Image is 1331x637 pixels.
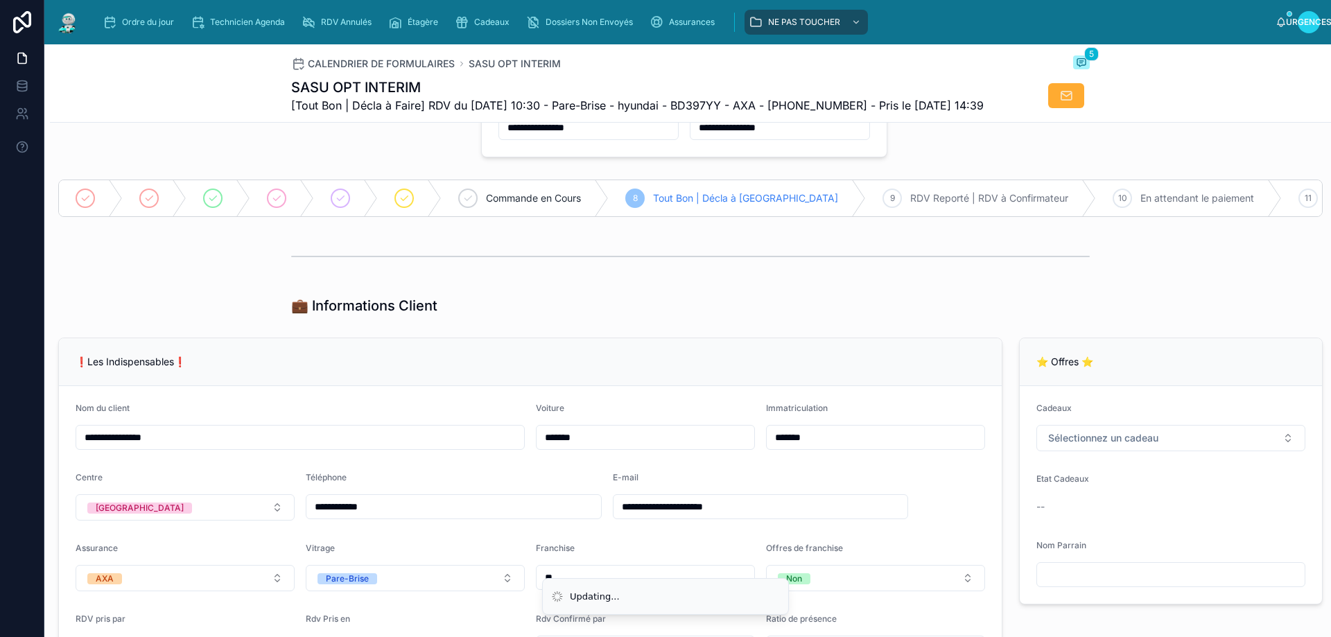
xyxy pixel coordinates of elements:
[96,503,184,513] font: [GEOGRAPHIC_DATA]
[1140,192,1254,204] font: En attendant le paiement
[633,193,638,203] font: 8
[308,58,455,69] font: CALENDRIER DE FORMULAIRES
[326,573,369,584] font: Pare-Brise
[291,79,421,96] font: SASU OPT INTERIM
[210,17,285,27] font: Technicien Agenda
[653,192,838,204] font: Tout Bon | Décla à [GEOGRAPHIC_DATA]
[536,543,575,553] font: Franchise
[76,543,118,553] font: Assurance
[645,10,724,35] a: Assurances
[522,10,643,35] a: Dossiers Non Envoyés
[408,17,438,27] font: Étagère
[96,573,114,584] font: AXA
[1036,500,1045,512] font: --
[92,7,1276,37] div: contenu déroulant
[766,543,843,553] font: Offres de franchise
[1073,55,1090,72] button: 5
[122,17,174,27] font: Ordre du jour
[469,58,561,69] font: SASU OPT INTERIM
[384,10,448,35] a: Étagère
[536,403,564,413] font: Voiture
[745,10,868,35] a: NE PAS TOUCHER
[669,17,715,27] font: Assurances
[321,17,372,27] font: RDV Annulés
[291,297,437,314] font: 💼 Informations Client
[76,494,295,521] button: Bouton de sélection
[910,192,1068,204] font: RDV Reporté | RDV à Confirmateur
[55,11,80,33] img: Logo de l'application
[546,17,633,27] font: Dossiers Non Envoyés
[451,10,519,35] a: Cadeaux
[76,613,125,624] font: RDV pris par
[76,565,295,591] button: Bouton de sélection
[766,403,828,413] font: Immatriculation
[1036,540,1086,550] font: Nom Parrain
[1305,193,1312,203] font: 11
[186,10,295,35] a: Technicien Agenda
[291,98,984,112] font: [Tout Bon | Décla à Faire] RDV du [DATE] 10:30 - Pare-Brise - hyundai - BD397YY - AXA - [PHONE_NU...
[297,10,381,35] a: RDV Annulés
[474,17,510,27] font: Cadeaux
[768,17,840,27] font: NE PAS TOUCHER
[1036,425,1305,451] button: Bouton de sélection
[766,565,985,591] button: Bouton de sélection
[486,192,581,204] font: Commande en Cours
[570,590,620,604] div: Updating...
[1118,193,1127,203] font: 10
[306,613,350,624] font: Rdv Pris en
[98,10,184,35] a: Ordre du jour
[306,543,335,553] font: Vitrage
[1036,356,1093,367] font: ⭐ Offres ⭐
[1036,403,1072,413] font: Cadeaux
[306,472,347,482] font: Téléphone
[890,193,895,203] font: 9
[536,613,606,624] font: Rdv Confirmé par
[76,472,103,482] font: Centre
[613,472,638,482] font: E-mail
[1036,473,1089,484] font: Etat Cadeaux
[786,573,802,584] font: Non
[1048,432,1158,444] font: Sélectionnez un cadeau
[1089,49,1094,59] font: 5
[291,57,455,71] a: CALENDRIER DE FORMULAIRES
[76,403,130,413] font: Nom du client
[306,565,525,591] button: Bouton de sélection
[76,356,186,367] font: ❗Les Indispensables❗
[469,57,561,71] a: SASU OPT INTERIM
[766,613,837,624] font: Ratio de présence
